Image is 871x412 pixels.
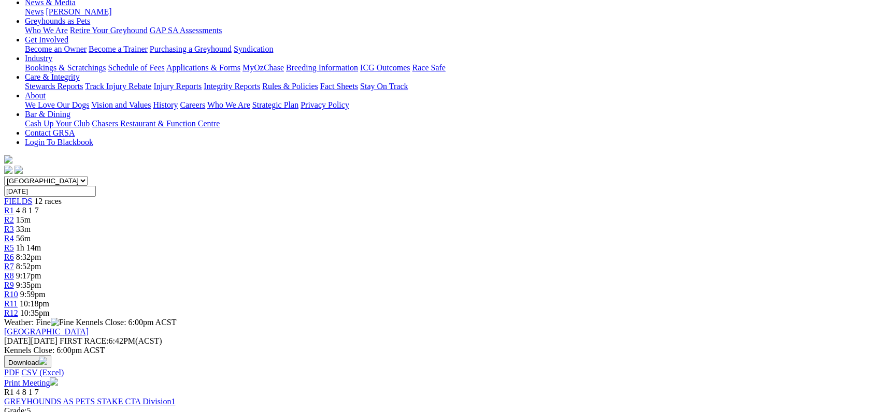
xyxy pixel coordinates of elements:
[16,253,41,261] span: 8:32pm
[39,357,47,365] img: download.svg
[153,82,202,91] a: Injury Reports
[4,336,58,345] span: [DATE]
[150,45,232,53] a: Purchasing a Greyhound
[46,7,111,16] a: [PERSON_NAME]
[15,166,23,174] img: twitter.svg
[25,63,106,72] a: Bookings & Scratchings
[25,35,68,44] a: Get Involved
[242,63,284,72] a: MyOzChase
[4,197,32,205] span: FIELDS
[4,281,14,289] a: R9
[4,327,89,336] a: [GEOGRAPHIC_DATA]
[4,388,14,396] span: R1
[412,63,445,72] a: Race Safe
[153,100,178,109] a: History
[166,63,240,72] a: Applications & Forms
[16,215,31,224] span: 15m
[4,308,18,317] a: R12
[4,299,18,308] a: R11
[4,155,12,164] img: logo-grsa-white.png
[4,336,31,345] span: [DATE]
[4,271,14,280] span: R8
[4,253,14,261] a: R6
[16,243,41,252] span: 1h 14m
[16,388,39,396] span: 4 8 1 7
[25,100,867,110] div: About
[25,119,867,128] div: Bar & Dining
[76,318,176,327] span: Kennels Close: 6:00pm ACST
[25,72,80,81] a: Care & Integrity
[360,82,408,91] a: Stay On Track
[150,26,222,35] a: GAP SA Assessments
[301,100,349,109] a: Privacy Policy
[25,91,46,100] a: About
[4,368,867,377] div: Download
[207,100,250,109] a: Who We Are
[25,45,867,54] div: Get Involved
[16,271,41,280] span: 9:17pm
[4,225,14,233] a: R3
[4,368,19,377] a: PDF
[25,100,89,109] a: We Love Our Dogs
[25,82,867,91] div: Care & Integrity
[4,397,175,406] a: GREYHOUNDS AS PETS STAKE CTA Division1
[262,82,318,91] a: Rules & Policies
[25,138,93,146] a: Login To Blackbook
[21,368,64,377] a: CSV (Excel)
[4,262,14,271] a: R7
[20,290,46,299] span: 9:59pm
[4,355,51,368] button: Download
[85,82,151,91] a: Track Injury Rebate
[16,262,41,271] span: 8:52pm
[252,100,298,109] a: Strategic Plan
[25,7,867,17] div: News & Media
[25,128,75,137] a: Contact GRSA
[50,377,58,386] img: printer.svg
[25,54,52,63] a: Industry
[16,281,41,289] span: 9:35pm
[25,110,70,119] a: Bar & Dining
[180,100,205,109] a: Careers
[60,336,162,345] span: 6:42PM(ACST)
[4,166,12,174] img: facebook.svg
[4,243,14,252] a: R5
[25,26,867,35] div: Greyhounds as Pets
[25,82,83,91] a: Stewards Reports
[16,234,31,243] span: 56m
[320,82,358,91] a: Fact Sheets
[70,26,148,35] a: Retire Your Greyhound
[4,215,14,224] a: R2
[4,290,18,299] a: R10
[51,318,74,327] img: Fine
[16,206,39,215] span: 4 8 1 7
[4,234,14,243] a: R4
[4,206,14,215] span: R1
[91,100,151,109] a: Vision and Values
[20,299,49,308] span: 10:18pm
[360,63,410,72] a: ICG Outcomes
[25,17,90,25] a: Greyhounds as Pets
[92,119,220,128] a: Chasers Restaurant & Function Centre
[60,336,108,345] span: FIRST RACE:
[286,63,358,72] a: Breeding Information
[25,26,68,35] a: Who We Are
[204,82,260,91] a: Integrity Reports
[4,318,76,327] span: Weather: Fine
[25,119,90,128] a: Cash Up Your Club
[25,7,44,16] a: News
[89,45,148,53] a: Become a Trainer
[4,186,96,197] input: Select date
[16,225,31,233] span: 33m
[234,45,273,53] a: Syndication
[25,45,87,53] a: Become an Owner
[4,378,58,387] a: Print Meeting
